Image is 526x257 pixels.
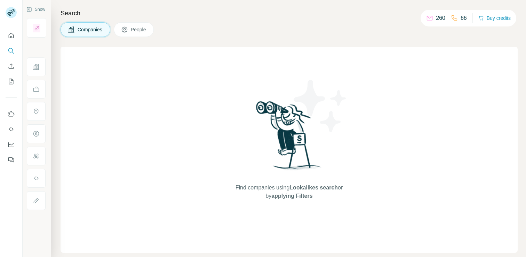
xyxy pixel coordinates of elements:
button: Search [6,45,17,57]
span: applying Filters [271,193,312,199]
button: Feedback [6,154,17,166]
button: Use Surfe API [6,123,17,135]
img: Surfe Illustration - Stars [289,75,352,137]
button: Dashboard [6,138,17,151]
span: Find companies using or by [233,184,345,200]
button: Enrich CSV [6,60,17,72]
img: Surfe Illustration - Woman searching with binoculars [253,99,325,177]
button: Show [22,4,50,15]
button: Quick start [6,29,17,42]
button: Use Surfe on LinkedIn [6,108,17,120]
h4: Search [61,8,518,18]
button: Buy credits [478,13,511,23]
button: My lists [6,75,17,88]
span: Lookalikes search [289,185,338,190]
span: Companies [78,26,103,33]
p: 66 [461,14,467,22]
span: People [131,26,147,33]
p: 260 [436,14,445,22]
